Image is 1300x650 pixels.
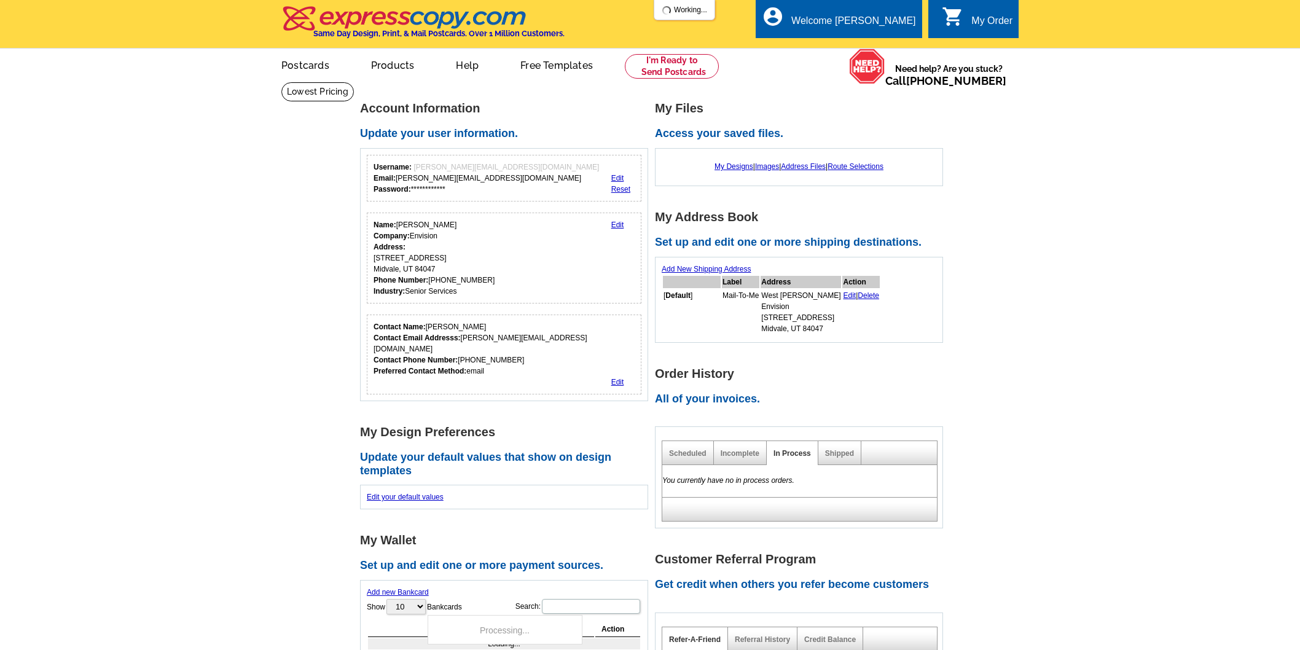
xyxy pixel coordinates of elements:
[655,127,950,141] h2: Access your saved files.
[386,599,426,614] select: ShowBankcards
[662,155,936,178] div: | | |
[374,356,458,364] strong: Contact Phone Number:
[281,15,565,38] a: Same Day Design, Print, & Mail Postcards. Over 1 Million Customers.
[436,50,498,79] a: Help
[351,50,434,79] a: Products
[374,243,405,251] strong: Address:
[715,162,753,171] a: My Designs
[611,185,630,194] a: Reset
[367,588,429,597] a: Add new Bankcard
[360,559,655,573] h2: Set up and edit one or more payment sources.
[368,638,640,649] td: Loading...
[781,162,826,171] a: Address Files
[735,635,790,644] a: Referral History
[515,598,641,615] label: Search:
[360,102,655,115] h1: Account Information
[374,174,396,182] strong: Email:
[722,289,759,335] td: Mail-To-Me
[663,289,721,335] td: [ ]
[367,598,462,616] label: Show Bankcards
[655,553,950,566] h1: Customer Referral Program
[595,622,640,637] th: Action
[773,449,811,458] a: In Process
[858,291,879,300] a: Delete
[828,162,883,171] a: Route Selections
[843,291,856,300] a: Edit
[374,323,426,331] strong: Contact Name:
[721,449,759,458] a: Incomplete
[374,219,495,297] div: [PERSON_NAME] Envision [STREET_ADDRESS] Midvale, UT 84047 [PHONE_NUMBER] Senior Services
[655,578,950,592] h2: Get credit when others you refer become customers
[722,276,759,288] th: Label
[374,221,396,229] strong: Name:
[611,174,624,182] a: Edit
[367,213,641,303] div: Your personal details.
[501,50,613,79] a: Free Templates
[367,155,641,202] div: Your login information.
[762,6,784,28] i: account_circle
[374,185,411,194] strong: Password:
[662,476,794,485] em: You currently have no in process orders.
[662,265,751,273] a: Add New Shipping Address
[971,15,1012,33] div: My Order
[842,276,880,288] th: Action
[374,321,635,377] div: [PERSON_NAME] [PERSON_NAME][EMAIL_ADDRESS][DOMAIN_NAME] [PHONE_NUMBER] email
[942,6,964,28] i: shopping_cart
[842,289,880,335] td: |
[374,276,428,284] strong: Phone Number:
[360,426,655,439] h1: My Design Preferences
[367,493,444,501] a: Edit your default values
[761,289,841,335] td: West [PERSON_NAME] Envision [STREET_ADDRESS] Midvale, UT 84047
[611,378,624,386] a: Edit
[885,63,1012,87] span: Need help? Are you stuck?
[669,635,721,644] a: Refer-A-Friend
[825,449,854,458] a: Shipped
[360,534,655,547] h1: My Wallet
[655,367,950,380] h1: Order History
[942,14,1012,29] a: shopping_cart My Order
[655,393,950,406] h2: All of your invoices.
[849,49,885,84] img: help
[662,6,672,15] img: loading...
[374,367,466,375] strong: Preferred Contact Method:
[367,315,641,394] div: Who should we contact regarding order issues?
[885,74,1006,87] span: Call
[374,163,412,171] strong: Username:
[655,236,950,249] h2: Set up and edit one or more shipping destinations.
[761,276,841,288] th: Address
[804,635,856,644] a: Credit Balance
[542,599,640,614] input: Search:
[360,451,655,477] h2: Update your default values that show on design templates
[655,102,950,115] h1: My Files
[374,334,461,342] strong: Contact Email Addresss:
[669,449,707,458] a: Scheduled
[413,163,599,171] span: [PERSON_NAME][EMAIL_ADDRESS][DOMAIN_NAME]
[360,127,655,141] h2: Update your user information.
[428,615,582,644] div: Processing...
[665,291,691,300] b: Default
[611,221,624,229] a: Edit
[374,287,405,296] strong: Industry:
[655,211,950,224] h1: My Address Book
[791,15,915,33] div: Welcome [PERSON_NAME]
[313,29,565,38] h4: Same Day Design, Print, & Mail Postcards. Over 1 Million Customers.
[374,232,410,240] strong: Company:
[262,50,349,79] a: Postcards
[906,74,1006,87] a: [PHONE_NUMBER]
[755,162,779,171] a: Images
